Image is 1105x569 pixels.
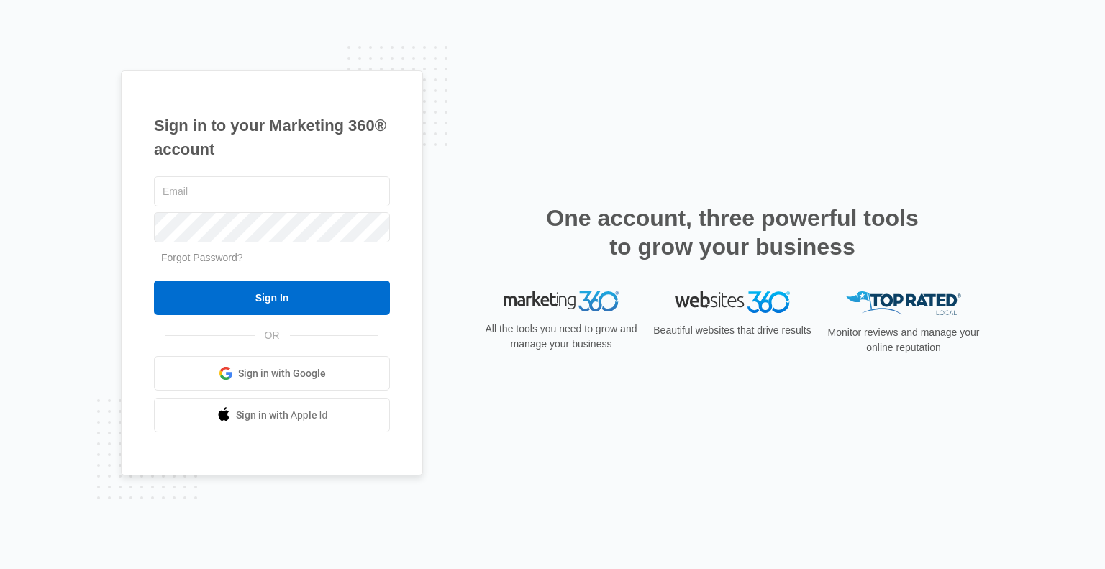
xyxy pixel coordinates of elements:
[504,291,619,311] img: Marketing 360
[652,323,813,338] p: Beautiful websites that drive results
[846,291,961,315] img: Top Rated Local
[481,322,642,352] p: All the tools you need to grow and manage your business
[255,328,290,343] span: OR
[542,204,923,261] h2: One account, three powerful tools to grow your business
[154,176,390,206] input: Email
[154,356,390,391] a: Sign in with Google
[154,398,390,432] a: Sign in with Apple Id
[161,252,243,263] a: Forgot Password?
[154,114,390,161] h1: Sign in to your Marketing 360® account
[238,366,326,381] span: Sign in with Google
[675,291,790,312] img: Websites 360
[823,325,984,355] p: Monitor reviews and manage your online reputation
[154,281,390,315] input: Sign In
[236,408,328,423] span: Sign in with Apple Id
